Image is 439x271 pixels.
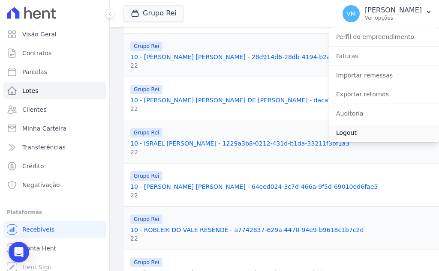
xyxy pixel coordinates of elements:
a: Clientes [3,101,106,118]
a: Recebíveis [3,221,106,238]
p: Ver opções [365,15,422,21]
a: 10 - ISRAEL [PERSON_NAME] - 1229a3b8-0212-431d-b1da-33211f3bf1a3 [130,140,349,147]
a: Visão Geral [3,26,106,43]
a: Lotes [3,82,106,99]
a: Exportar retornos [329,86,439,102]
a: 10 - ROBLEIK DO VALE RESENDE - a7742837-629a-4470-94e9-b9618c1b7c2d [130,226,364,233]
span: Grupo Rei [130,85,162,94]
a: Importar remessas [329,68,439,83]
span: Contratos [22,49,51,57]
div: Plataformas [7,207,102,217]
span: Negativação [22,181,60,189]
span: VM [346,11,356,17]
div: 22 [130,191,378,200]
a: Auditoria [329,106,439,121]
span: Parcelas [22,68,47,76]
a: Contratos [3,45,106,62]
div: 22 [130,61,379,70]
a: Logout [329,125,439,140]
a: Crédito [3,158,106,175]
span: Recebíveis [22,225,54,234]
span: Lotes [22,86,39,95]
a: Faturas [329,48,439,64]
span: Grupo Rei [130,42,162,51]
a: Parcelas [3,63,106,80]
div: Open Intercom Messenger [9,242,29,262]
span: Grupo Rei [130,214,162,224]
span: Visão Geral [22,30,57,39]
a: 10 - [PERSON_NAME] [PERSON_NAME] - 64eed024-3c7d-466a-9f5d-69010dd6fae5 [130,183,378,190]
span: Conta Hent [22,244,56,253]
a: 10 - [PERSON_NAME] [PERSON_NAME] - 28d914d6-28db-4194-b2aa-2f85da51ca80 [130,54,379,60]
button: Grupo Rei [123,5,184,21]
div: 22 [130,234,364,243]
span: Grupo Rei [130,258,162,267]
span: Crédito [22,162,44,170]
div: 22 [130,148,349,156]
span: Grupo Rei [130,128,162,137]
span: Clientes [22,105,46,114]
a: Negativação [3,176,106,194]
a: Perfil do empreendimento [329,29,439,45]
span: Transferências [22,143,66,152]
a: Minha Carteira [3,120,106,137]
button: VM [PERSON_NAME] Ver opções [336,2,439,26]
a: Conta Hent [3,240,106,257]
a: Transferências [3,139,106,156]
span: Grupo Rei [130,171,162,181]
p: [PERSON_NAME] [365,6,422,15]
span: Minha Carteira [22,124,66,133]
